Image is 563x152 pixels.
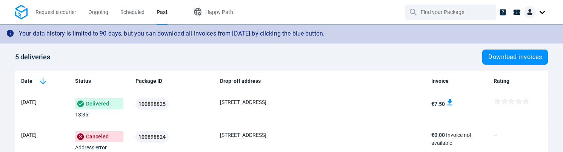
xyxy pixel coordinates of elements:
[138,134,166,140] span: 100898824
[494,77,509,85] span: Rating
[15,5,28,20] img: Logo
[15,71,69,92] th: Toggle SortBy
[494,132,497,138] span: –
[120,9,145,15] span: Scheduled
[220,132,266,138] span: [STREET_ADDRESS]
[431,132,445,138] span: €0.00
[205,9,233,15] span: Happy Path
[446,98,454,106] img: download invoice
[135,131,169,143] button: 100898824
[482,50,548,65] button: Download invoices
[21,77,32,85] span: Date
[220,99,266,105] span: [STREET_ADDRESS]
[21,99,37,105] span: [DATE]
[157,9,168,15] span: Past
[75,112,88,118] span: 13:35
[75,131,123,142] span: Canceled
[524,6,536,18] img: Client
[138,101,166,107] span: 100898825
[38,77,48,86] img: sorting
[431,77,449,85] span: Invoice
[75,98,123,109] span: Delivered
[135,98,169,110] button: 100898825
[75,144,107,150] span: Address error
[21,132,37,138] span: [DATE]
[488,54,542,60] span: Download invoices
[35,9,76,15] span: Request a courier
[431,101,445,107] span: €7.50
[421,5,482,19] input: Find your Package
[220,77,261,85] span: Drop-off address
[135,77,162,85] span: Package ID
[19,26,325,41] div: Your data history is limited to 90 days, but you can download all invoices from [DATE] by clickin...
[75,77,91,85] span: Status
[431,132,472,146] span: Invoice not available
[88,9,108,15] span: Ongoing
[15,53,50,61] span: 5 deliveries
